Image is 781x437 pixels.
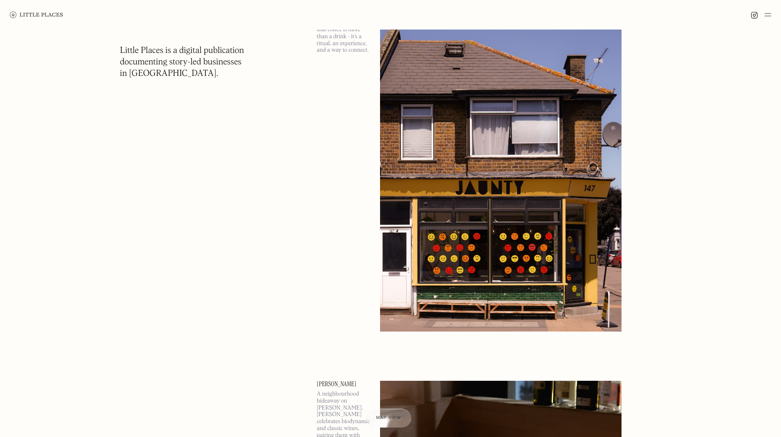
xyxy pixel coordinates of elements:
[317,381,370,387] a: [PERSON_NAME]
[376,416,401,421] span: Map view
[366,409,411,428] a: Map view
[120,45,244,80] h1: Little Places is a digital publication documenting story-led businesses in [GEOGRAPHIC_DATA].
